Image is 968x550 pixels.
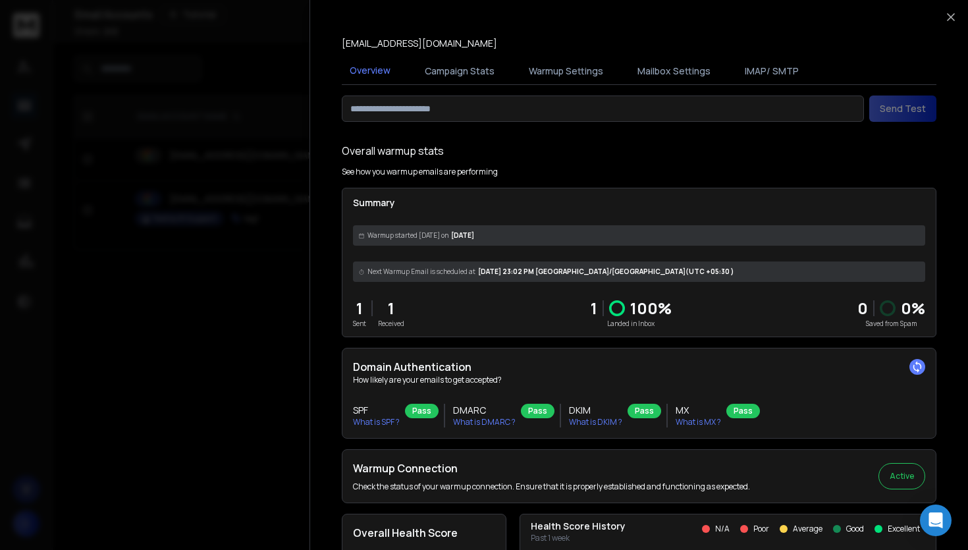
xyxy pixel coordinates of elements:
h3: DMARC [453,404,516,417]
p: 1 [353,298,366,319]
p: See how you warmup emails are performing [342,167,498,177]
p: Excellent [888,524,920,534]
strong: 0 [857,297,868,319]
button: Mailbox Settings [630,57,718,86]
button: Campaign Stats [417,57,502,86]
p: What is MX ? [676,417,721,427]
p: Poor [753,524,769,534]
p: What is DKIM ? [569,417,622,427]
h3: SPF [353,404,400,417]
h3: MX [676,404,721,417]
p: N/A [715,524,730,534]
p: Check the status of your warmup connection. Ensure that it is properly established and functionin... [353,481,750,492]
div: Pass [405,404,439,418]
p: Good [846,524,864,534]
p: Summary [353,196,925,209]
span: Next Warmup Email is scheduled at [367,267,475,277]
h2: Overall Health Score [353,525,495,541]
p: How likely are your emails to get accepted? [353,375,925,385]
p: Average [793,524,822,534]
p: Health Score History [531,520,626,533]
p: 1 [591,298,597,319]
p: 0 % [901,298,925,319]
div: Pass [726,404,760,418]
p: 1 [378,298,404,319]
p: Landed in Inbox [591,319,672,329]
p: [EMAIL_ADDRESS][DOMAIN_NAME] [342,37,497,50]
span: Warmup started [DATE] on [367,231,448,240]
p: Sent [353,319,366,329]
p: What is DMARC ? [453,417,516,427]
p: Past 1 week [531,533,626,543]
p: Saved from Spam [857,319,925,329]
div: Pass [521,404,554,418]
h2: Domain Authentication [353,359,925,375]
div: [DATE] 23:02 PM [GEOGRAPHIC_DATA]/[GEOGRAPHIC_DATA] (UTC +05:30 ) [353,261,925,282]
button: Active [878,463,925,489]
p: 100 % [630,298,672,319]
p: Received [378,319,404,329]
div: Open Intercom Messenger [920,505,952,536]
div: Pass [628,404,661,418]
h1: Overall warmup stats [342,143,444,159]
button: Overview [342,56,398,86]
div: [DATE] [353,225,925,246]
button: IMAP/ SMTP [737,57,807,86]
p: What is SPF ? [353,417,400,427]
h3: DKIM [569,404,622,417]
button: Warmup Settings [521,57,611,86]
h2: Warmup Connection [353,460,750,476]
